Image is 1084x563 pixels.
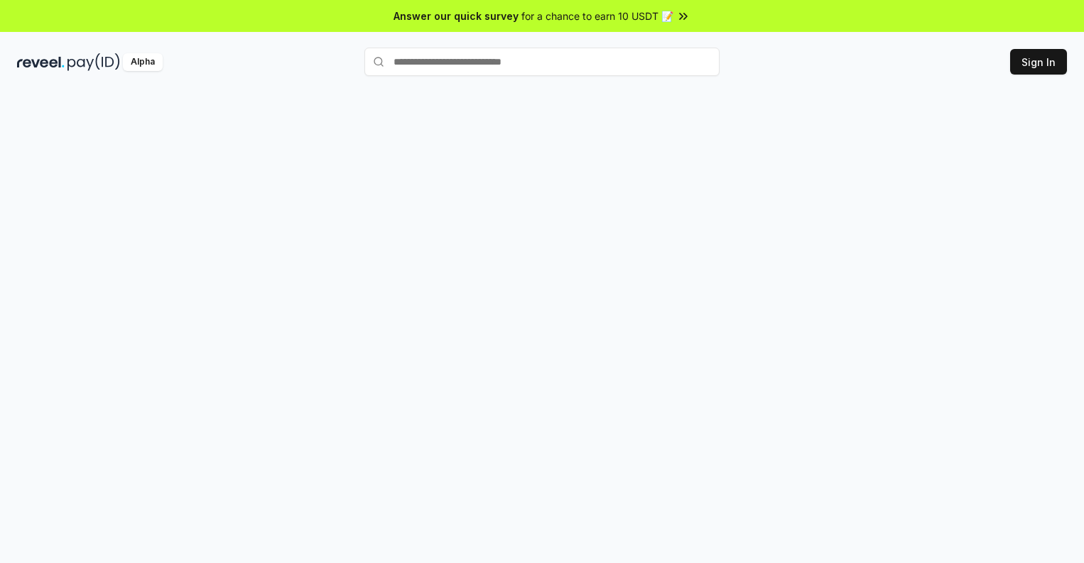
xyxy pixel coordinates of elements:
[394,9,519,23] span: Answer our quick survey
[123,53,163,71] div: Alpha
[67,53,120,71] img: pay_id
[17,53,65,71] img: reveel_dark
[521,9,673,23] span: for a chance to earn 10 USDT 📝
[1010,49,1067,75] button: Sign In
